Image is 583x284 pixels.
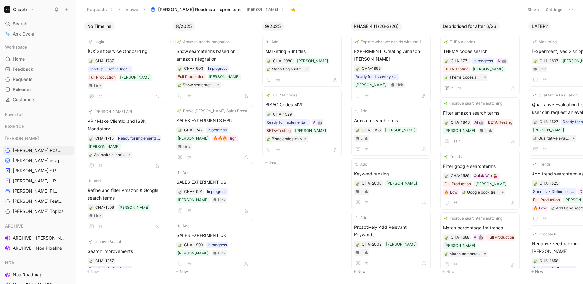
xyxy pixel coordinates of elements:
span: [PERSON_NAME] Topics [13,208,63,215]
div: CHA-2000 [362,180,382,187]
span: Search [13,20,27,28]
div: In progress [474,58,493,64]
a: 🌱Prove [PERSON_NAME] Sales BoostSALES EXPERIMENTS HBUIn progress[PERSON_NAME]🔥🔥🔥 HighLink [174,105,253,164]
span: Trends [450,154,462,160]
div: AI 🤖 [474,119,484,126]
span: Workspace [5,44,27,50]
img: 🌱 [89,110,92,114]
button: LATER? [528,22,551,31]
button: 1 [452,138,462,145]
span: [PERSON_NAME] Pipeline [13,188,59,194]
div: Link [183,143,190,150]
div: Link [538,66,546,72]
span: THEMA codes [450,39,475,45]
span: [PERSON_NAME] - PLANNINGS [13,168,61,174]
div: Link [485,128,492,134]
button: 🍃 [267,112,271,116]
button: 🍃 [533,120,538,124]
span: Depriorised for after 6/26 [443,23,496,30]
button: New [262,159,346,166]
span: Feedback [539,231,556,237]
div: ESSENCE [3,122,74,133]
div: Full Production [178,74,204,80]
div: [PERSON_NAME] [178,135,209,142]
div: [PERSON_NAME] [475,181,506,187]
span: ARCHIVE [5,223,23,229]
img: 🍃 [178,129,182,132]
button: 🌱Qualitative Evaluation [532,92,579,98]
span: Marketing [539,39,557,45]
div: Favorites [3,109,74,119]
img: 🌱 [533,232,537,236]
span: PHASE 4 (1/26-3/26) [354,23,399,30]
a: 🌱Explore what we can do with the Amazon APIEXPERIMENT: Creating Amazon [PERSON_NAME]Ready for dis... [351,36,431,102]
span: Amazon searchterms [354,117,428,124]
span: [PERSON_NAME] Roadmap - open items [13,147,63,154]
div: 🍃 [355,66,360,71]
span: Home [13,56,25,62]
img: 🍃 [89,137,93,141]
button: 8/2025 [173,22,195,31]
span: SALES EXPERIMENT US [176,178,250,186]
div: [PERSON_NAME] [355,82,386,88]
div: ARCHIVE [3,221,74,231]
button: 🍃 [533,59,538,63]
a: 🌱Amazon trends integrationShow searchterms based on amazon integrationIn progressFull Production[... [174,36,253,102]
button: 🍃 [178,189,182,194]
button: [PERSON_NAME] Roadmap - open items[PERSON_NAME] [148,5,288,14]
span: SALES EXPERIMENTS HBU [176,117,250,124]
div: CHA-1998 [362,127,381,133]
div: CHA-2080 [273,58,293,64]
button: PHASE 4 (1/26-3/26) [351,22,402,31]
img: 🍃 [89,59,93,63]
div: Link [94,83,102,89]
div: Link [396,82,403,88]
div: CHA-1903 [184,65,203,72]
a: AddAmazon searchterms[PERSON_NAME]Link [351,105,431,156]
div: 🔥 Low [444,189,458,195]
div: 🍃 [533,181,538,186]
button: Depriorised for after 6/26 [440,22,500,31]
div: AI 🤖 [313,119,322,126]
button: 🌱[PERSON_NAME] API [88,109,133,115]
button: ChaptrChaptr [3,5,36,14]
a: AddSALES EXPERIMENT UKIn progress[PERSON_NAME]Link [174,220,253,271]
button: 🍃 [178,66,182,71]
button: Share [525,5,542,14]
span: Releases [13,86,32,93]
div: ESSENCE [3,122,74,131]
span: Prove [PERSON_NAME] Sales Boost [183,108,247,114]
button: 1 [452,200,462,207]
div: Qualitative evaluation report v11 user can request an evaluation [538,135,570,142]
img: 🌱 [177,109,181,113]
img: 🍃 [533,136,537,140]
div: Link [94,213,102,219]
div: 9/2025New [259,19,348,169]
span: 2 [451,86,453,90]
span: Improve searchterm matching [450,100,502,107]
div: Shortlist - Define Increment [89,66,131,72]
div: Full Production [533,197,560,203]
div: Api make clientid and isbn mandatory [94,152,126,158]
a: 🌱THEMA codesTHEMA codes searchIn progressAI 🤖BETA-Testing[PERSON_NAME]🍃Thema codes search2 [440,36,520,95]
img: 🍃 [356,129,360,132]
div: In progress [207,127,227,133]
span: [UX]Self Service Onboarding [88,48,161,55]
button: 🌱Marketing [532,39,558,45]
a: AddProactively Add Relevant Keywords[PERSON_NAME]Link [351,212,431,270]
button: Add [265,39,279,45]
span: 9/2025 [265,23,281,30]
button: Add [354,108,368,114]
button: 🌱Improve searchterm matching [443,215,503,221]
div: Workspace [3,42,74,52]
div: 🍃 [444,120,449,125]
button: 🌱Improve searchterm matching [443,100,503,107]
button: Add [354,215,368,221]
div: CHA-1525 [540,180,558,187]
div: [PERSON_NAME] [297,58,328,64]
img: 🍃 [89,153,93,157]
